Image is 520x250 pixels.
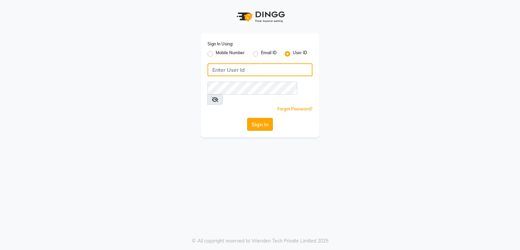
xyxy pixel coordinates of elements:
[293,50,307,58] label: User ID
[208,63,312,76] input: Username
[216,50,245,58] label: Mobile Number
[233,7,287,27] img: logo1.svg
[208,41,233,47] label: Sign In Using:
[208,82,297,95] input: Username
[261,50,277,58] label: Email ID
[247,118,273,131] button: Sign In
[277,106,312,111] a: Forgot Password?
